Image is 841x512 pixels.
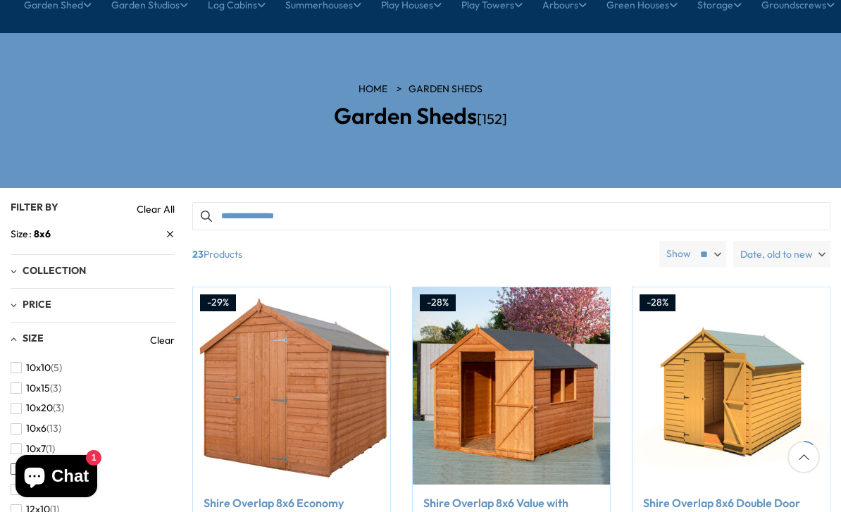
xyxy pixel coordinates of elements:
[359,82,387,96] a: HOME
[23,264,86,277] span: Collection
[46,443,55,455] span: (1)
[409,82,482,96] a: Garden Sheds
[26,443,46,455] span: 10x7
[26,362,51,374] span: 10x10
[51,362,62,374] span: (5)
[192,241,204,268] b: 23
[640,294,675,311] div: -28%
[11,378,61,399] button: 10x15
[193,287,390,485] img: Shire Overlap 8x6 Economy Storage Shed - Best Shed
[11,455,101,501] inbox-online-store-chat: Shopify online store chat
[221,104,621,128] h2: Garden Sheds
[137,202,175,216] a: Clear All
[192,202,830,230] input: Search products
[633,287,830,485] img: Shire Overlap 8x6 Double Door Economy Storage Shed - Best Shed
[26,382,50,394] span: 10x15
[26,423,46,435] span: 10x6
[740,241,813,268] span: Date, old to new
[23,332,44,344] span: Size
[11,398,64,418] button: 10x20
[11,480,56,500] button: 10x9
[477,110,507,127] span: [152]
[50,382,61,394] span: (3)
[34,227,51,240] span: 8x6
[420,294,456,311] div: -28%
[46,423,61,435] span: (13)
[11,418,61,439] button: 10x6
[53,402,64,414] span: (3)
[666,247,691,261] label: Show
[200,294,236,311] div: -29%
[150,333,175,347] a: Clear
[187,241,654,268] span: Products
[26,402,53,414] span: 10x20
[733,241,830,268] label: Date, old to new
[11,439,55,459] button: 10x7
[11,459,58,480] button: 10x8
[11,227,34,242] span: Size
[11,201,58,213] span: Filter By
[23,298,51,311] span: Price
[11,358,62,378] button: 10x10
